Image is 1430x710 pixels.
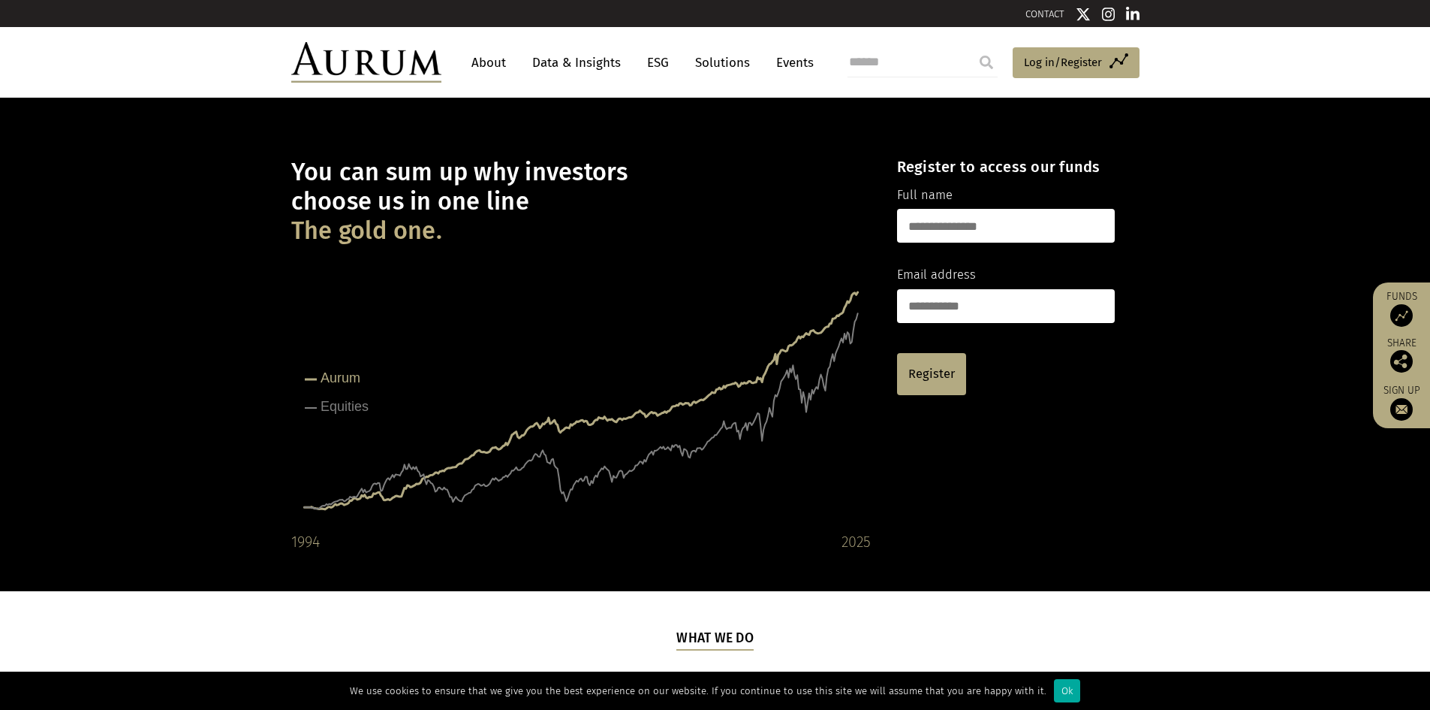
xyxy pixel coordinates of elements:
a: Solutions [688,49,757,77]
div: 1994 [291,530,320,554]
a: CONTACT [1025,8,1064,20]
span: The gold one. [291,216,442,246]
div: 2025 [841,530,871,554]
h4: Register to access our funds [897,158,1115,176]
img: Share this post [1390,350,1413,373]
img: Aurum [291,42,441,83]
h1: You can sum up why investors choose us in one line [291,158,871,246]
h5: What we do [676,629,754,650]
img: Twitter icon [1076,7,1091,22]
label: Email address [897,265,976,285]
img: Access Funds [1390,304,1413,327]
img: Linkedin icon [1126,7,1139,22]
div: Ok [1054,679,1080,702]
tspan: Aurum [321,370,360,385]
span: Log in/Register [1024,53,1102,71]
img: Instagram icon [1102,7,1115,22]
a: Register [897,353,966,395]
img: Sign up to our newsletter [1390,398,1413,421]
a: Log in/Register [1013,47,1139,79]
a: Sign up [1380,384,1422,421]
div: Share [1380,338,1422,373]
label: Full name [897,186,953,205]
a: About [464,49,513,77]
a: ESG [640,49,676,77]
a: Events [769,49,814,77]
a: Data & Insights [525,49,628,77]
a: Funds [1380,290,1422,327]
tspan: Equities [321,399,369,414]
input: Submit [971,47,1001,77]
